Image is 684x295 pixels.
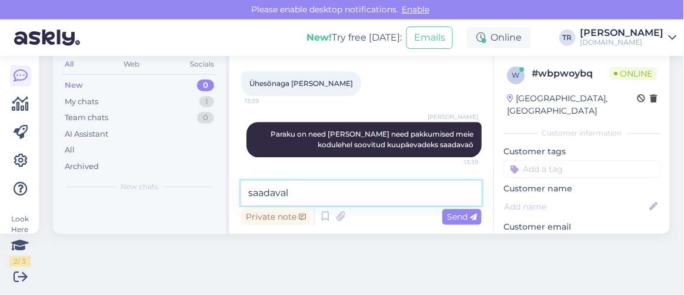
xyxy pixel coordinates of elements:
[65,112,108,124] div: Team chats
[62,57,76,72] div: All
[65,144,75,156] div: All
[532,67,609,81] div: # wbpwoybq
[241,209,311,225] div: Private note
[241,181,482,205] textarea: saadaval
[9,214,31,267] div: Look Here
[503,145,660,158] p: Customer tags
[197,112,214,124] div: 0
[580,28,664,38] div: [PERSON_NAME]
[609,67,657,80] span: Online
[249,79,353,88] span: Ühesõnaga [PERSON_NAME]
[503,183,660,195] p: Customer name
[507,92,637,117] div: [GEOGRAPHIC_DATA], [GEOGRAPHIC_DATA]
[512,71,520,79] span: w
[406,26,453,49] button: Emails
[121,181,158,192] span: New chats
[580,28,677,47] a: [PERSON_NAME][DOMAIN_NAME]
[559,29,576,46] div: TR
[9,256,31,267] div: 2 / 3
[503,128,660,138] div: Customer information
[467,27,531,48] div: Online
[504,200,647,213] input: Add name
[197,79,214,91] div: 0
[306,32,332,43] b: New!
[503,233,572,249] div: Request email
[271,130,475,149] span: Paraku on need [PERSON_NAME] need pakkumised meie kodulehel soovitud kuupäevadeks saadavaö
[65,79,83,91] div: New
[503,160,660,178] input: Add a tag
[65,128,108,140] div: AI Assistant
[65,96,98,108] div: My chats
[447,211,477,222] span: Send
[428,112,478,121] span: [PERSON_NAME]
[434,158,478,167] span: 13:39
[188,57,216,72] div: Socials
[503,221,660,233] p: Customer email
[306,31,402,45] div: Try free [DATE]:
[199,96,214,108] div: 1
[122,57,142,72] div: Web
[245,97,289,105] span: 13:39
[65,161,99,173] div: Archived
[580,38,664,47] div: [DOMAIN_NAME]
[398,4,433,15] span: Enable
